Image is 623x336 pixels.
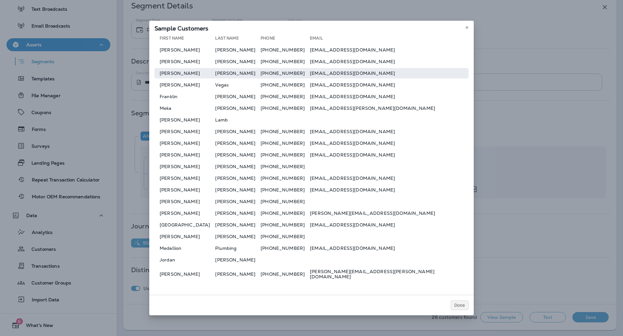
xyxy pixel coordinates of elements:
td: Jordan [154,255,215,265]
td: Vegas [215,80,261,90]
td: [PHONE_NUMBER] [261,220,310,230]
td: [PERSON_NAME] [154,45,215,55]
td: [PERSON_NAME] [215,231,261,242]
td: [PERSON_NAME] [154,161,215,172]
td: [PERSON_NAME] [215,56,261,67]
td: [EMAIL_ADDRESS][DOMAIN_NAME] [310,150,469,160]
td: Meka [154,103,215,113]
td: [PERSON_NAME] [215,161,261,172]
td: [PHONE_NUMBER] [261,103,310,113]
td: [PERSON_NAME] [215,255,261,265]
td: Lamb [215,115,261,125]
td: [PERSON_NAME] [215,208,261,218]
span: Done [454,303,465,307]
td: [PERSON_NAME] [154,80,215,90]
td: [PHONE_NUMBER] [261,185,310,195]
td: [EMAIL_ADDRESS][DOMAIN_NAME] [310,126,469,137]
div: Sample Customers [149,21,474,34]
td: [EMAIL_ADDRESS][DOMAIN_NAME] [310,220,469,230]
td: [EMAIL_ADDRESS][DOMAIN_NAME] [310,56,469,67]
td: [PERSON_NAME] [154,173,215,183]
td: [PHONE_NUMBER] [261,45,310,55]
td: [PERSON_NAME] [154,126,215,137]
td: [PERSON_NAME] [215,196,261,207]
td: [PHONE_NUMBER] [261,266,310,282]
td: [PERSON_NAME] [154,185,215,195]
td: Franklin [154,91,215,102]
td: [PHONE_NUMBER] [261,56,310,67]
td: [PHONE_NUMBER] [261,243,310,253]
td: [PERSON_NAME][EMAIL_ADDRESS][DOMAIN_NAME] [310,208,469,218]
td: [EMAIL_ADDRESS][DOMAIN_NAME] [310,45,469,55]
td: [PHONE_NUMBER] [261,138,310,148]
td: [PHONE_NUMBER] [261,173,310,183]
td: [PHONE_NUMBER] [261,91,310,102]
td: [PERSON_NAME] [154,208,215,218]
td: [PERSON_NAME] [215,126,261,137]
td: [PERSON_NAME] [215,91,261,102]
td: [PERSON_NAME] [154,56,215,67]
td: [PERSON_NAME] [215,173,261,183]
td: [EMAIL_ADDRESS][DOMAIN_NAME] [310,68,469,78]
td: [PERSON_NAME] [154,231,215,242]
td: [PHONE_NUMBER] [261,126,310,137]
td: [PHONE_NUMBER] [261,161,310,172]
td: [PERSON_NAME] [215,103,261,113]
td: [EMAIL_ADDRESS][DOMAIN_NAME] [310,91,469,102]
td: [EMAIL_ADDRESS][DOMAIN_NAME] [310,243,469,253]
td: [PERSON_NAME] [154,196,215,207]
td: [PERSON_NAME] [215,220,261,230]
td: [EMAIL_ADDRESS][DOMAIN_NAME] [310,138,469,148]
td: [PHONE_NUMBER] [261,196,310,207]
td: [EMAIL_ADDRESS][PERSON_NAME][DOMAIN_NAME] [310,103,469,113]
td: [EMAIL_ADDRESS][DOMAIN_NAME] [310,185,469,195]
th: Phone [261,36,310,43]
td: [EMAIL_ADDRESS][DOMAIN_NAME] [310,80,469,90]
td: [PERSON_NAME] [154,138,215,148]
td: [PERSON_NAME] [154,68,215,78]
td: [PHONE_NUMBER] [261,231,310,242]
td: [PERSON_NAME] [154,150,215,160]
td: [PHONE_NUMBER] [261,80,310,90]
td: [PHONE_NUMBER] [261,68,310,78]
td: [PERSON_NAME] [154,266,215,282]
th: First Name [154,36,215,43]
th: Last Name [215,36,261,43]
td: [EMAIL_ADDRESS][DOMAIN_NAME] [310,173,469,183]
td: [PERSON_NAME] [215,266,261,282]
button: Done [451,300,469,310]
td: [PERSON_NAME] [154,115,215,125]
td: [PERSON_NAME] [215,68,261,78]
td: [GEOGRAPHIC_DATA] [154,220,215,230]
td: [PERSON_NAME][EMAIL_ADDRESS][PERSON_NAME][DOMAIN_NAME] [310,266,469,282]
td: [PERSON_NAME] [215,150,261,160]
td: [PHONE_NUMBER] [261,208,310,218]
td: [PHONE_NUMBER] [261,150,310,160]
td: Plumbing [215,243,261,253]
td: [PERSON_NAME] [215,138,261,148]
td: [PERSON_NAME] [215,185,261,195]
td: Medallion [154,243,215,253]
td: [PERSON_NAME] [215,45,261,55]
th: Email [310,36,469,43]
